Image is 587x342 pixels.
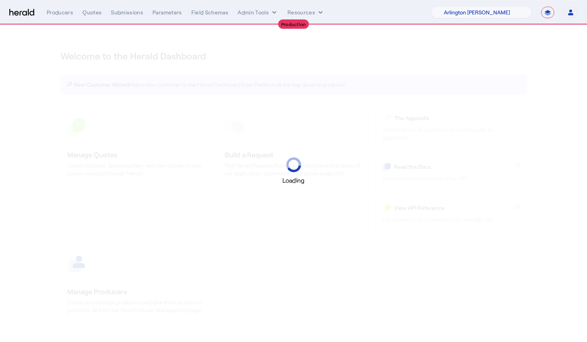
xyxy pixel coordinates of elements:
[238,9,278,16] button: internal dropdown menu
[152,9,182,16] div: Parameters
[9,9,34,16] img: Herald Logo
[111,9,143,16] div: Submissions
[278,19,309,29] div: Production
[287,9,324,16] button: Resources dropdown menu
[191,9,229,16] div: Field Schemas
[82,9,102,16] div: Quotes
[47,9,73,16] div: Producers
